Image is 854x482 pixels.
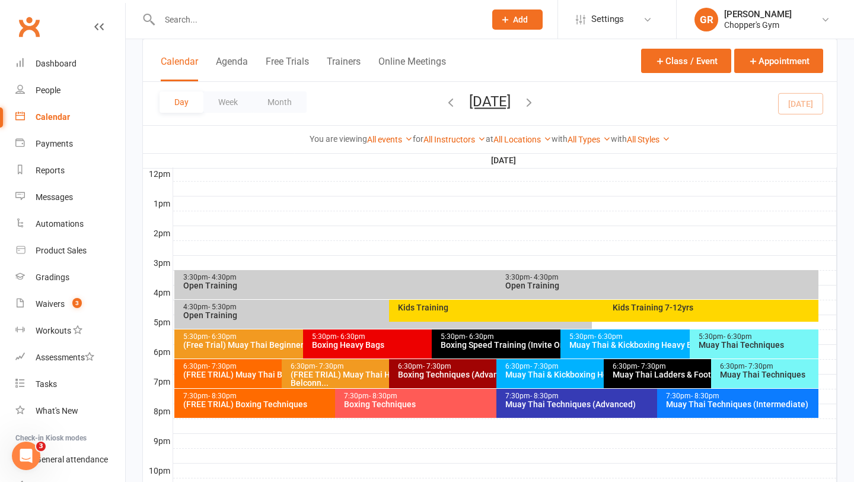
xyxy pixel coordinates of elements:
div: Muay Thai & Kickboxing Heavy Bags [505,370,697,379]
div: 7:30pm [183,392,482,400]
div: 6:30pm [612,363,804,370]
div: 6:30pm [505,363,697,370]
div: Muay Thai Ladders & Footwork Drills (Invite Only) [612,370,804,379]
div: GR [694,8,718,31]
div: Chopper's Gym [724,20,792,30]
th: 12pm [143,166,173,181]
a: Reports [15,157,125,184]
th: 8pm [143,404,173,418]
input: Search... [156,11,477,28]
div: Assessments [36,353,94,362]
span: - 6:30pm [594,332,623,341]
th: 1pm [143,196,173,211]
div: 7:30pm [665,392,816,400]
a: Tasks [15,371,125,398]
a: Clubworx [14,12,44,42]
span: 3 [72,298,82,308]
button: Add [492,9,543,30]
span: - 7:30pm [316,362,344,370]
div: Muay Thai & Kickboxing Heavy Bags [569,341,804,349]
div: 7:30pm [343,392,643,400]
span: - 6:30pm [208,332,237,341]
th: 5pm [143,315,173,329]
a: Messages [15,184,125,211]
a: Workouts [15,318,125,344]
a: All Locations [493,135,552,144]
div: (FREE TRIAL) Boxing Techniques [183,400,482,408]
span: Settings [591,6,624,33]
strong: for [413,134,423,144]
a: Gradings [15,264,125,291]
div: Boxing Techniques [343,400,643,408]
div: Muay Thai Techniques [719,370,816,379]
div: Gradings [36,272,69,282]
a: People [15,77,125,104]
th: 10pm [143,463,173,478]
div: Open Training [505,281,816,290]
span: - 8:30pm [691,392,719,400]
div: 5:30pm [440,333,675,341]
div: 6:30pm [397,363,589,370]
div: 3:30pm [183,274,805,281]
div: Workouts [36,326,71,335]
th: 2pm [143,226,173,240]
div: Muay Thai Techniques (Intermediate) [665,400,816,408]
div: Boxing Heavy Bags [311,341,547,349]
button: Month [253,91,307,113]
strong: with [552,134,568,144]
a: All events [367,135,413,144]
div: 6:30pm [719,363,816,370]
span: - 7:30pm [745,362,773,370]
button: Online Meetings [378,56,446,81]
button: Free Trials [266,56,309,81]
div: Muay Thai Techniques [698,341,816,349]
span: - 7:30pm [638,362,666,370]
div: Messages [36,192,73,202]
span: - 5:30pm [208,303,237,311]
div: Muay Thai Techniques (Advanced) [505,400,804,408]
div: Open Training [183,311,589,319]
button: Trainers [327,56,361,81]
div: 6:30pm [290,363,482,370]
span: - 6:30pm [337,332,365,341]
div: People [36,85,60,95]
div: Tasks [36,379,57,389]
a: Automations [15,211,125,237]
div: Open Training [183,281,805,290]
div: 6:30pm [183,363,375,370]
a: Calendar [15,104,125,131]
button: Agenda [216,56,248,81]
div: Automations [36,219,84,229]
button: Class / Event [641,49,731,73]
span: - 6:30pm [466,332,494,341]
th: 9pm [143,433,173,448]
div: 5:30pm [569,333,804,341]
a: General attendance kiosk mode [15,446,125,473]
th: 6pm [143,344,173,359]
strong: with [611,134,627,144]
a: Assessments [15,344,125,371]
button: [DATE] [469,93,511,110]
span: Add [513,15,528,24]
span: - 4:30pm [208,273,237,281]
div: 7:30pm [505,392,804,400]
div: Product Sales [36,246,87,255]
th: 4pm [143,285,173,300]
div: Reports [36,166,65,175]
button: Calendar [161,56,198,81]
button: Week [203,91,253,113]
button: Appointment [734,49,823,73]
div: (FREE TRIAL) Muay Thai Beginner Technique [183,370,375,379]
div: (FREE TRIAL) Muay Thai Heavy Bags Class - Belconn... [290,370,482,387]
div: Payments [36,139,73,148]
span: - 8:30pm [530,392,559,400]
div: (Free Trial) Muay Thai Beginner Techniques - Belco... [183,341,418,349]
strong: You are viewing [310,134,367,144]
div: Waivers [36,299,65,309]
div: Kids Training 7-12yrs [612,303,816,312]
span: - 7:30pm [530,362,559,370]
th: 3pm [143,255,173,270]
a: Product Sales [15,237,125,264]
div: Dashboard [36,59,77,68]
div: What's New [36,406,78,416]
